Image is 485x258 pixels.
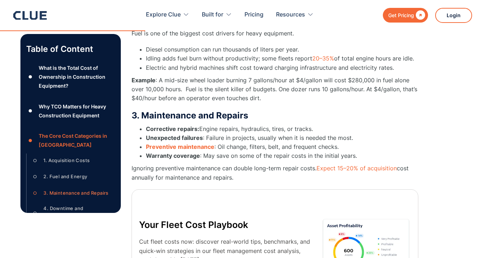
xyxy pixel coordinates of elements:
[146,151,418,160] li: : May save on some of the repair costs in the initial years.
[139,218,312,232] p: Your Fleet Cost Playbook
[202,4,223,26] div: Built for
[39,102,115,120] div: Why TCO Matters for Heavy Construction Equipment
[146,133,418,142] li: : Failure in projects, usually when it is needed the most.
[414,11,425,20] div: 
[26,63,115,91] a: ●What is the Total Cost of Ownership in Construction Equipment?
[31,188,110,199] a: ○3. Maintenance and Repairs
[31,188,39,199] div: ○
[276,4,314,26] div: Resources
[146,63,418,72] li: Electric and hybrid machines shift cost toward charging infrastructure and electricity rates.
[132,29,418,38] p: Fuel is one of the biggest cost drivers for heavy equipment.
[276,4,305,26] div: Resources
[26,72,35,82] div: ●
[132,110,418,121] h3: 3. Maintenance and Repairs
[146,134,203,141] strong: Unexpected failures
[312,55,334,62] a: 20–35%
[132,76,418,103] p: : A mid-size wheel loader burning 7 gallons/hour at $4/gallon will cost $280,000 in fuel alone ov...
[146,45,418,54] li: Diesel consumption can run thousands of liters per year.
[26,102,115,120] a: ●Why TCO Matters for Heavy Construction Equipment
[132,164,418,182] p: Ignoring preventive maintenance can double long-term repair costs. cost annually for maintenance ...
[146,152,200,159] strong: Warranty coverage
[31,204,110,222] a: ○4. Downtime and Productivity Loss
[26,135,35,146] div: ●
[31,171,39,182] div: ○
[31,155,110,166] a: ○1. Acquisition Costs
[39,131,115,149] div: The Core Cost Categories in [GEOGRAPHIC_DATA]
[146,4,189,26] div: Explore Clue
[146,125,199,132] strong: Corrective repairs:
[317,165,397,172] a: Expect 15–20% of acquisition
[244,4,263,26] a: Pricing
[202,4,232,26] div: Built for
[388,11,414,20] div: Get Pricing
[31,155,39,166] div: ○
[43,204,109,222] div: 4. Downtime and Productivity Loss
[146,54,418,63] li: Idling adds fuel burn without productivity; some fleets report of total engine hours are idle.
[383,8,428,23] a: Get Pricing
[43,156,90,165] div: 1. Acquisition Costs
[146,125,418,133] li: Engine repairs, hydraulics, tires, or tracks.
[43,189,108,198] div: 3. Maintenance and Repairs
[26,43,115,55] p: Table of Content
[435,8,472,23] a: Login
[26,106,35,116] div: ●
[43,172,87,181] div: 2. Fuel and Energy
[132,77,156,84] strong: Example
[39,63,115,91] div: What is the Total Cost of Ownership in Construction Equipment?
[31,171,110,182] a: ○2. Fuel and Energy
[146,142,418,151] li: : Oil change, filters, belt, and frequent checks.
[26,131,115,149] a: ●The Core Cost Categories in [GEOGRAPHIC_DATA]
[31,208,39,219] div: ○
[146,143,214,150] a: Preventive maintenance
[146,4,181,26] div: Explore Clue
